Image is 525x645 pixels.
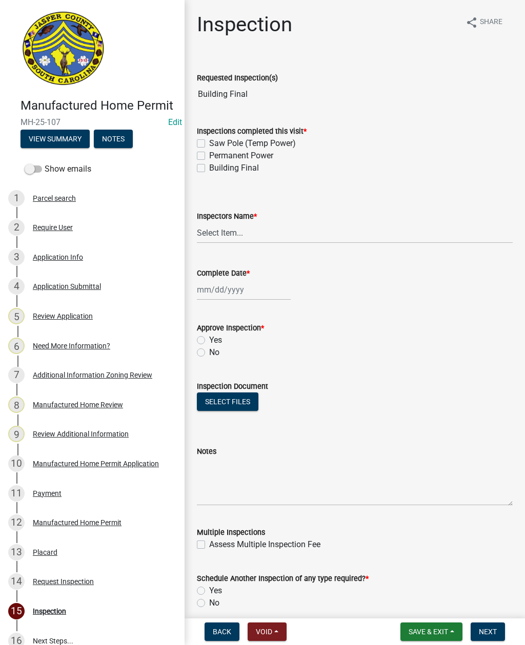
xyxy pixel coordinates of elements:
div: 2 [8,219,25,236]
div: Payment [33,490,62,497]
div: Request Inspection [33,578,94,585]
button: Select files [197,392,258,411]
label: Inspections completed this visit [197,128,307,135]
label: Yes [209,334,222,346]
div: 13 [8,544,25,560]
span: Back [213,628,231,636]
div: 14 [8,573,25,590]
span: Share [480,16,502,29]
div: Review Application [33,313,93,320]
div: 1 [8,190,25,206]
label: Permanent Power [209,150,273,162]
label: Assess Multiple Inspection Fee [209,538,320,551]
button: Back [205,622,239,641]
label: Notes [197,448,216,455]
button: shareShare [457,12,511,32]
div: 15 [8,603,25,619]
label: Show emails [25,163,91,175]
label: Building Final [209,162,259,174]
label: Inspection Document [197,383,268,390]
div: Manufactured Home Permit [33,519,122,526]
span: Save & Exit [409,628,448,636]
button: Save & Exit [400,622,462,641]
img: Jasper County, South Carolina [21,11,106,88]
div: 8 [8,397,25,413]
input: mm/dd/yyyy [197,279,291,300]
div: Manufactured Home Review [33,401,123,408]
div: Need More Information? [33,342,110,349]
div: Application Info [33,254,83,261]
wm-modal-confirm: Notes [94,135,133,143]
span: MH-25-107 [21,117,164,127]
label: Complete Date [197,270,250,277]
wm-modal-confirm: Edit Application Number [168,117,182,127]
div: 5 [8,308,25,324]
button: Next [471,622,505,641]
button: Void [248,622,287,641]
div: Placard [33,549,57,556]
div: Inspection [33,608,66,615]
div: Additional Information Zoning Review [33,371,152,379]
label: Inspectors Name [197,213,257,220]
div: Manufactured Home Permit Application [33,460,159,467]
label: No [209,597,219,609]
button: View Summary [21,130,90,148]
h1: Inspection [197,12,292,37]
div: 3 [8,249,25,265]
div: 11 [8,485,25,502]
i: share [466,16,478,29]
div: Application Submittal [33,283,101,290]
div: 4 [8,278,25,295]
div: Review Additional Information [33,430,129,438]
span: Void [256,628,272,636]
label: Requested Inspection(s) [197,75,278,82]
div: 6 [8,338,25,354]
a: Edit [168,117,182,127]
span: Next [479,628,497,636]
div: 10 [8,455,25,472]
label: Multiple Inspections [197,529,265,536]
div: Parcel search [33,195,76,202]
div: 7 [8,367,25,383]
button: Notes [94,130,133,148]
h4: Manufactured Home Permit [21,98,176,113]
label: Yes [209,585,222,597]
label: No [209,346,219,359]
label: Saw Pole (Temp Power) [209,137,296,150]
div: 9 [8,426,25,442]
div: 12 [8,514,25,531]
label: Schedule Another Inspection of any type required? [197,575,369,582]
div: Require User [33,224,73,231]
label: Approve Inspection [197,325,264,332]
wm-modal-confirm: Summary [21,135,90,143]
